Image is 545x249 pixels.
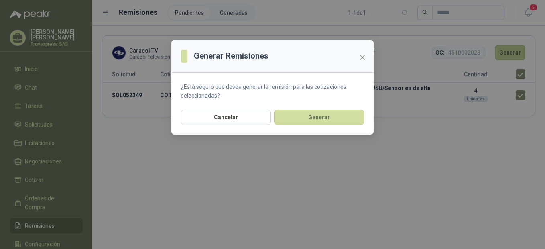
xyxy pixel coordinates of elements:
button: Cancelar [181,110,271,125]
button: Generar [274,110,364,125]
h3: Generar Remisiones [194,50,268,62]
button: Close [356,51,369,64]
p: ¿Está seguro que desea generar la remisión para las cotizaciones seleccionadas? [181,82,364,100]
span: close [359,54,366,61]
